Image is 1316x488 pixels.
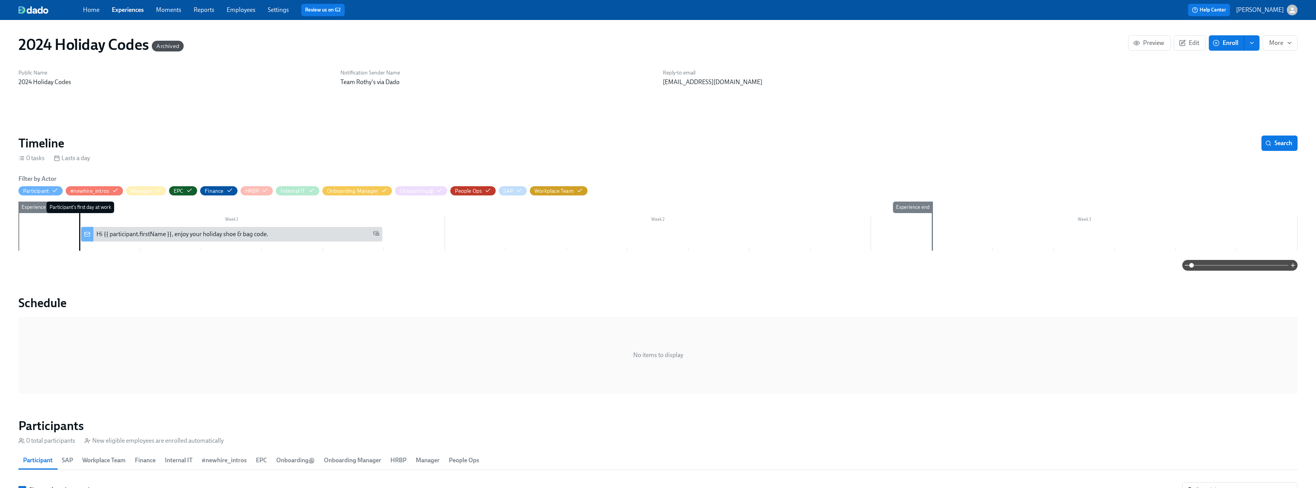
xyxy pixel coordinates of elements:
span: Search [1267,139,1292,147]
h6: Public Name [18,69,331,76]
a: Experiences [112,6,144,13]
button: More [1263,35,1298,51]
button: EPC [169,186,197,195]
p: [PERSON_NAME] [1236,6,1284,14]
div: 0 tasks [18,154,45,162]
span: Edit [1180,39,1199,47]
h6: Notification Sender Name [340,69,653,76]
span: People Ops [449,455,479,466]
div: Internal IT [280,187,305,195]
span: More [1269,39,1291,47]
button: Search [1261,136,1298,151]
button: Finance [200,186,237,195]
button: Internal IT [276,186,319,195]
div: Experience start [18,202,60,213]
a: Moments [156,6,181,13]
div: Hide Onboarding@ [400,187,433,195]
button: enroll [1244,35,1260,51]
div: Hide EPC [174,187,184,195]
span: EPC [256,455,267,466]
button: Preview [1128,35,1171,51]
button: People Ops [450,186,496,195]
div: Hide Onboarding Manager [327,187,378,195]
button: #newhire_intros [66,186,123,195]
img: dado [18,6,48,14]
div: Lasts a day [54,154,90,162]
button: Help Center [1188,4,1230,16]
button: SAP [499,186,527,195]
div: Participant's first day at work [46,202,114,213]
div: Hi {{ participant.firstName }}, enjoy your holiday shoe & bag code. [81,227,383,242]
span: Internal IT [165,455,193,466]
div: Hide People Ops [455,187,482,195]
p: [EMAIL_ADDRESS][DOMAIN_NAME] [663,78,976,86]
button: Onboarding Manager [322,186,392,195]
div: Hide #newhire_intros [70,187,109,195]
h6: Filter by Actor [18,175,56,183]
h2: Participants [18,418,1298,433]
div: Week 3 [871,215,1298,225]
div: Hide HRBP [245,187,259,195]
button: HRBP [241,186,273,195]
div: 0 total participants [18,437,75,445]
button: Manager [126,186,166,195]
a: Employees [227,6,256,13]
div: Week 1 [18,215,445,225]
span: Manager [416,455,440,466]
h2: Timeline [18,136,64,151]
div: Hide SAP [503,187,513,195]
button: [PERSON_NAME] [1236,5,1298,15]
div: Week 2 [445,215,871,225]
span: SAP [62,455,73,466]
span: Workplace Team [82,455,126,466]
button: Review us on G2 [301,4,345,16]
div: Hide Manager [131,187,152,195]
span: Finance [135,455,156,466]
span: Onboarding Manager [324,455,381,466]
div: Hide Workplace Team [534,187,574,195]
span: Work Email [373,230,379,239]
div: Experience end [893,202,933,213]
a: dado [18,6,83,14]
button: Participant [18,186,63,195]
button: Workplace Team [530,186,587,195]
div: Hi {{ participant.firstName }}, enjoy your holiday shoe & bag code. [96,230,268,238]
h2: Schedule [18,295,1298,311]
span: Enroll [1214,39,1238,47]
p: Team Rothy's via Dado [340,78,653,86]
span: #newhire_intros [202,455,247,466]
span: Help Center [1192,6,1226,14]
a: Settings [268,6,289,13]
a: Home [83,6,100,13]
p: 2024 Holiday Codes [18,78,331,86]
span: HRBP [390,455,407,466]
span: Preview [1135,39,1164,47]
a: Review us on G2 [305,6,341,14]
span: Onboarding@ [276,455,315,466]
div: Hide Participant [23,187,49,195]
span: Archived [152,43,184,49]
button: Edit [1174,35,1206,51]
button: Onboarding@ [395,186,447,195]
button: Enroll [1209,35,1244,51]
span: Participant [23,455,53,466]
h6: Reply-to email [663,69,976,76]
div: New eligible employees are enrolled automatically [85,437,224,445]
div: Hide Finance [205,187,223,195]
h1: 2024 Holiday Codes [18,35,184,54]
a: Reports [194,6,214,13]
div: No items to display [18,317,1298,394]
